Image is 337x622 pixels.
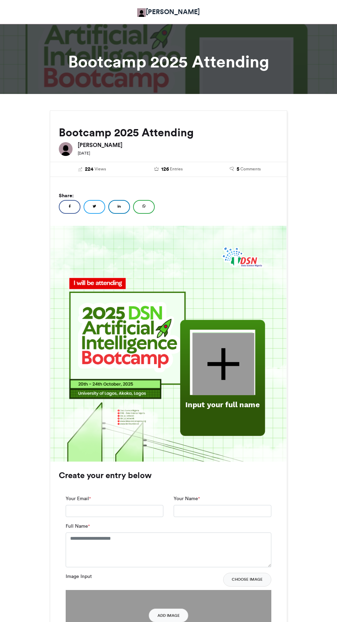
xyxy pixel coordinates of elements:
[85,166,94,173] span: 224
[182,399,263,410] div: Input your full name
[240,166,261,172] span: Comments
[137,8,146,17] img: Adetokunbo Adeyanju
[174,495,200,502] label: Your Name
[135,166,202,173] a: 126 Entries
[50,53,287,70] h1: Bootcamp 2025 Attending
[212,166,278,173] a: 5 Comments
[66,573,92,580] label: Image Input
[78,142,278,148] h6: [PERSON_NAME]
[95,166,106,172] span: Views
[59,471,278,479] h3: Create your entry below
[59,191,278,200] h5: Share:
[170,166,183,172] span: Entries
[223,573,271,587] button: Choose Image
[50,225,286,462] img: 1759914622.754-2d8129888393ff0d560b755cbaa6738bd9ad1980.png
[161,166,169,173] span: 126
[78,151,90,156] small: [DATE]
[237,166,239,173] span: 5
[59,126,278,139] h2: Bootcamp 2025 Attending
[66,523,90,530] label: Full Name
[59,166,125,173] a: 224 Views
[66,495,91,502] label: Your Email
[59,142,73,156] img: Adetokunbo Adeyanju
[137,7,200,17] a: [PERSON_NAME]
